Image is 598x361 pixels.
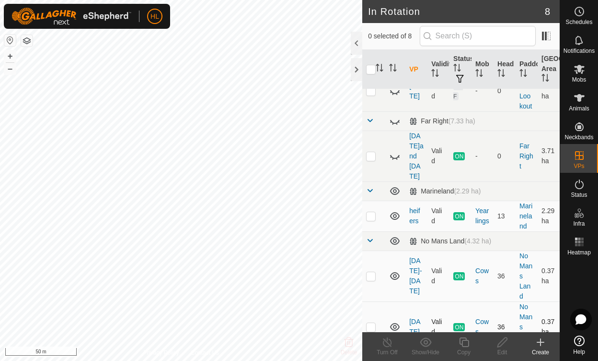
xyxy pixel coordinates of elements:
[368,6,545,17] h2: In Rotation
[538,131,560,181] td: 3.71 ha
[150,12,159,22] span: HL
[573,349,585,355] span: Help
[389,65,397,73] p-sorticon: Activate to sort
[564,134,593,140] span: Neckbands
[409,82,420,100] a: [DATE]
[475,206,490,226] div: Yearlings
[563,48,595,54] span: Notifications
[405,50,427,89] th: VP
[427,201,449,231] td: Valid
[475,151,490,161] div: -
[427,251,449,301] td: Valid
[538,71,560,111] td: 0.89 ha
[449,50,471,89] th: Status
[483,348,521,357] div: Edit
[427,71,449,111] td: Valid
[409,257,422,295] a: [DATE]-[DATE]
[409,117,475,125] div: Far Right
[4,50,16,62] button: +
[453,323,465,331] span: ON
[538,251,560,301] td: 0.37 ha
[494,71,516,111] td: 0
[519,142,533,170] a: Far Right
[368,348,406,357] div: Turn Off
[4,35,16,46] button: Reset Map
[453,65,461,73] p-sorticon: Activate to sort
[427,131,449,181] td: Valid
[519,303,532,351] a: No Mans Land
[191,349,219,357] a: Contact Us
[574,163,584,169] span: VPs
[475,71,483,78] p-sorticon: Activate to sort
[538,201,560,231] td: 2.29 ha
[560,332,598,359] a: Help
[464,237,491,245] span: (4.32 ha)
[494,251,516,301] td: 36
[409,318,420,336] a: [DATE]
[453,272,465,280] span: ON
[143,349,179,357] a: Privacy Policy
[454,187,481,195] span: (2.29 ha)
[448,117,475,125] span: (7.33 ha)
[471,50,494,89] th: Mob
[453,152,465,160] span: ON
[519,202,532,230] a: Marineland
[445,348,483,357] div: Copy
[538,301,560,352] td: 0.37 ha
[453,212,465,220] span: ON
[409,207,420,225] a: heifers
[569,106,589,111] span: Animals
[497,71,505,78] p-sorticon: Activate to sort
[494,50,516,89] th: Head
[519,72,532,110] a: Bobs Lookout
[11,8,131,25] img: Gallagher Logo
[567,250,591,255] span: Heatmap
[475,86,490,96] div: -
[409,132,424,180] a: [DATE]and [DATE]
[376,65,383,73] p-sorticon: Activate to sort
[409,187,481,195] div: Marineland
[494,201,516,231] td: 13
[427,50,449,89] th: Validity
[409,237,491,245] div: No Mans Land
[519,71,527,78] p-sorticon: Activate to sort
[431,71,439,78] p-sorticon: Activate to sort
[573,221,585,227] span: Infra
[420,26,536,46] input: Search (S)
[541,75,549,83] p-sorticon: Activate to sort
[565,19,592,25] span: Schedules
[21,35,33,47] button: Map Layers
[572,77,586,83] span: Mobs
[494,131,516,181] td: 0
[368,31,419,41] span: 0 selected of 8
[4,63,16,74] button: –
[475,317,490,337] div: Cows
[571,192,587,198] span: Status
[538,50,560,89] th: [GEOGRAPHIC_DATA] Area
[516,50,538,89] th: Paddock
[475,266,490,286] div: Cows
[519,252,532,300] a: No Mans Land
[494,301,516,352] td: 36
[427,301,449,352] td: Valid
[521,348,560,357] div: Create
[545,4,550,19] span: 8
[406,348,445,357] div: Show/Hide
